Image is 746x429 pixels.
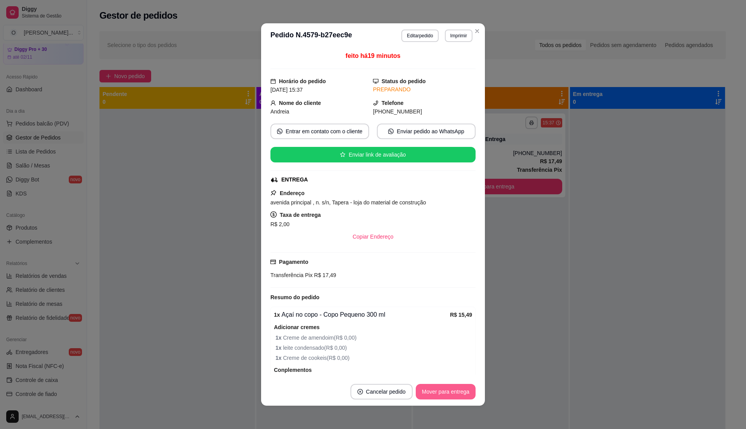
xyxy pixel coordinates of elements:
[280,212,321,218] strong: Taxa de entrega
[270,108,289,115] span: Andreia
[270,272,312,278] span: Transferência Pix
[373,100,378,106] span: phone
[445,30,472,42] button: Imprimir
[340,152,345,157] span: star
[275,333,472,342] span: Creme de amendoim ( R$ 0,00 )
[270,199,426,206] span: avenida principal , n. s/n, Tapera - loja do material de construção
[373,108,422,115] span: [PHONE_NUMBER]
[270,221,289,227] span: R$ 2,00
[388,129,394,134] span: whats-app
[382,78,426,84] strong: Status do pedido
[274,324,320,330] strong: Adicionar cremes
[270,30,352,42] h3: Pedido N. 4579-b27eec9e
[270,259,276,265] span: credit-card
[471,25,483,37] button: Close
[382,100,404,106] strong: Telefone
[275,345,283,351] strong: 1 x
[401,30,438,42] button: Editarpedido
[270,124,369,139] button: whats-appEntrar em contato com o cliente
[281,176,308,184] div: ENTREGA
[279,259,308,265] strong: Pagamento
[270,78,276,84] span: calendar
[450,312,472,318] strong: R$ 15,49
[274,310,450,319] div: Açaí no copo - Copo Pequeno 300 ml
[275,335,283,341] strong: 1 x
[312,272,336,278] span: R$ 17,49
[345,52,400,59] span: feito há 19 minutos
[270,211,277,218] span: dollar
[277,129,282,134] span: whats-app
[280,190,305,196] strong: Endereço
[270,87,303,93] span: [DATE] 15:37
[279,78,326,84] strong: Horário do pedido
[270,294,319,300] strong: Resumo do pedido
[357,389,363,394] span: close-circle
[346,229,399,244] button: Copiar Endereço
[275,344,472,352] span: leite condensado ( R$ 0,00 )
[270,100,276,106] span: user
[274,312,280,318] strong: 1 x
[274,367,312,373] strong: Conplementos
[275,354,472,362] span: Creme de cookeis ( R$ 0,00 )
[373,85,476,94] div: PREPARANDO
[279,100,321,106] strong: Nome do cliente
[416,384,476,399] button: Mover para entrega
[275,355,283,361] strong: 1 x
[350,384,413,399] button: close-circleCancelar pedido
[377,124,476,139] button: whats-appEnviar pedido ao WhatsApp
[270,147,476,162] button: starEnviar link de avaliação
[373,78,378,84] span: desktop
[270,190,277,196] span: pushpin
